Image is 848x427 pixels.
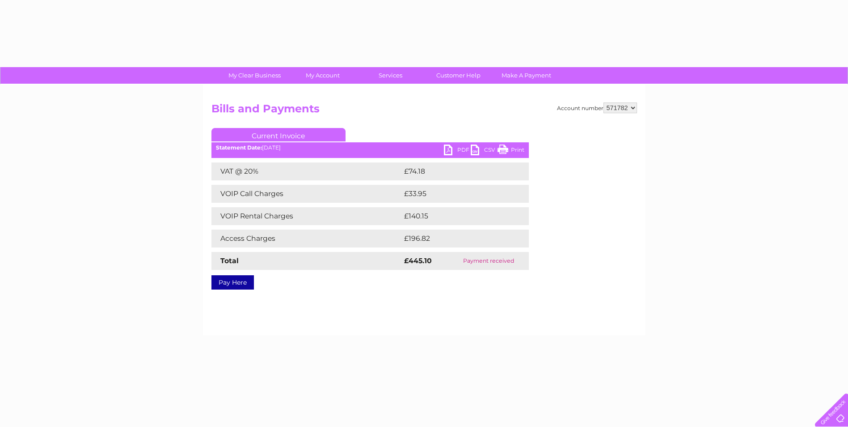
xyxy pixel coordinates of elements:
[471,145,498,158] a: CSV
[216,144,262,151] b: Statement Date:
[402,207,512,225] td: £140.15
[354,67,427,84] a: Services
[402,162,510,180] td: £74.18
[220,256,239,265] strong: Total
[211,102,637,120] h2: Bills and Payments
[211,128,346,141] a: Current Invoice
[211,185,402,203] td: VOIP Call Charges
[286,67,359,84] a: My Account
[211,145,529,151] div: [DATE]
[218,67,291,84] a: My Clear Business
[402,230,513,248] td: £196.82
[557,102,637,113] div: Account number
[211,275,254,290] a: Pay Here
[489,67,563,84] a: Make A Payment
[211,230,402,248] td: Access Charges
[422,67,495,84] a: Customer Help
[448,252,529,270] td: Payment received
[444,145,471,158] a: PDF
[211,207,402,225] td: VOIP Rental Charges
[498,145,524,158] a: Print
[402,185,510,203] td: £33.95
[211,162,402,180] td: VAT @ 20%
[404,256,432,265] strong: £445.10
